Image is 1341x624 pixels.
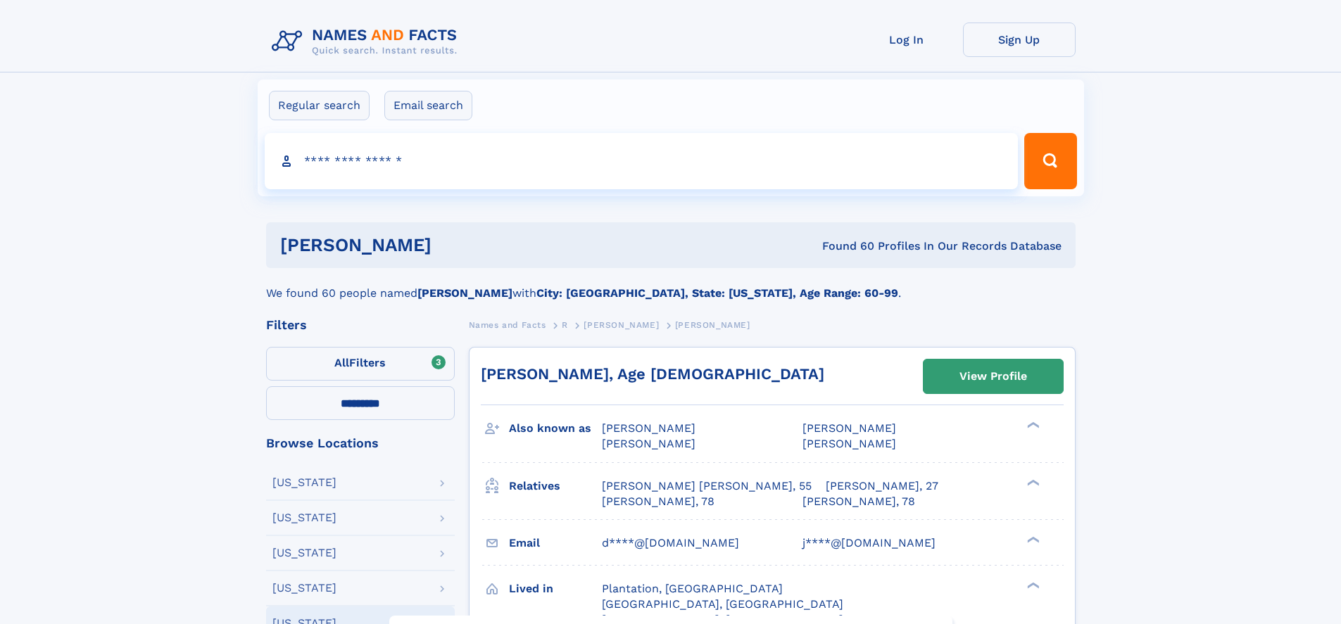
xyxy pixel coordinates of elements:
[602,494,714,509] a: [PERSON_NAME], 78
[269,91,370,120] label: Regular search
[1024,535,1040,544] div: ❯
[266,347,455,381] label: Filters
[963,23,1076,57] a: Sign Up
[924,359,1063,393] a: View Profile
[1024,133,1076,189] button: Search Button
[266,319,455,331] div: Filters
[1024,421,1040,430] div: ❯
[802,437,896,450] span: [PERSON_NAME]
[850,23,963,57] a: Log In
[602,478,812,494] a: [PERSON_NAME] [PERSON_NAME], 55
[266,268,1076,302] div: We found 60 people named with .
[675,320,750,330] span: [PERSON_NAME]
[562,316,568,333] a: R
[265,133,1019,189] input: search input
[272,512,336,523] div: [US_STATE]
[959,360,1027,393] div: View Profile
[1024,478,1040,487] div: ❯
[384,91,472,120] label: Email search
[584,320,659,330] span: [PERSON_NAME]
[509,577,602,601] h3: Lived in
[272,477,336,488] div: [US_STATE]
[417,286,512,300] b: [PERSON_NAME]
[272,547,336,559] div: [US_STATE]
[272,582,336,594] div: [US_STATE]
[802,421,896,435] span: [PERSON_NAME]
[602,421,695,435] span: [PERSON_NAME]
[584,316,659,333] a: [PERSON_NAME]
[280,236,627,254] h1: [PERSON_NAME]
[627,238,1062,254] div: Found 60 Profiles In Our Records Database
[602,582,783,595] span: Plantation, [GEOGRAPHIC_DATA]
[562,320,568,330] span: R
[266,437,455,450] div: Browse Locations
[1024,580,1040,590] div: ❯
[509,474,602,498] h3: Relatives
[266,23,469,61] img: Logo Names and Facts
[509,416,602,440] h3: Also known as
[602,437,695,450] span: [PERSON_NAME]
[802,494,915,509] a: [PERSON_NAME], 78
[826,478,938,494] a: [PERSON_NAME], 27
[481,365,824,383] a: [PERSON_NAME], Age [DEMOGRAPHIC_DATA]
[536,286,898,300] b: City: [GEOGRAPHIC_DATA], State: [US_STATE], Age Range: 60-99
[602,597,843,611] span: [GEOGRAPHIC_DATA], [GEOGRAPHIC_DATA]
[469,316,546,333] a: Names and Facts
[509,531,602,555] h3: Email
[334,356,349,369] span: All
